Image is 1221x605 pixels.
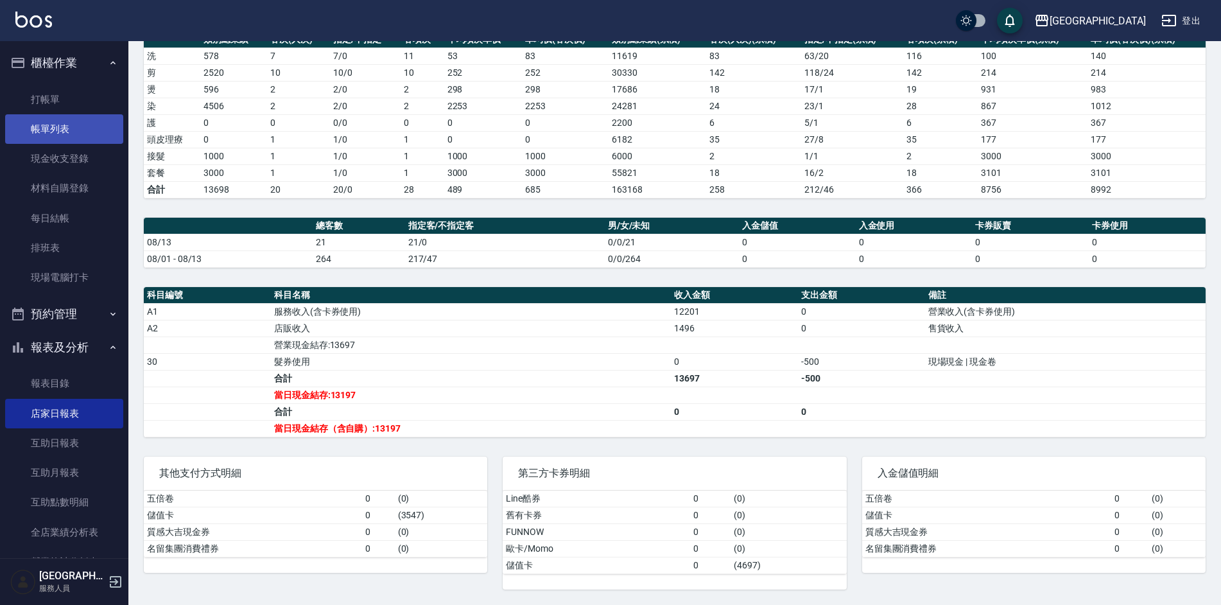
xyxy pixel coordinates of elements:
td: 983 [1087,81,1206,98]
td: 0 [444,131,523,148]
td: 0 [798,303,925,320]
div: [GEOGRAPHIC_DATA] [1050,13,1146,29]
td: 套餐 [144,164,200,181]
td: 3000 [200,164,267,181]
td: 1 / 0 [330,131,401,148]
td: 7 [267,48,330,64]
td: 合計 [144,181,200,198]
td: 214 [978,64,1087,81]
td: 0 [362,523,394,540]
td: 53 [444,48,523,64]
td: 染 [144,98,200,114]
th: 科目名稱 [271,287,671,304]
a: 全店業績分析表 [5,518,123,547]
td: 08/01 - 08/13 [144,250,313,267]
td: 489 [444,181,523,198]
th: 收入金額 [671,287,798,304]
td: 髮券使用 [271,353,671,370]
td: 596 [200,81,267,98]
td: 1 [401,131,444,148]
td: ( 0 ) [395,491,488,507]
th: 支出金額 [798,287,925,304]
td: -500 [798,370,925,387]
td: 儲值卡 [144,507,362,523]
td: 252 [444,64,523,81]
td: 5 / 1 [801,114,903,131]
table: a dense table [144,31,1206,198]
td: 83 [706,48,801,64]
td: 0 [856,250,973,267]
td: 服務收入(含卡券使用) [271,303,671,320]
td: 0 [1111,507,1148,523]
td: 0 [522,114,609,131]
td: 30330 [609,64,707,81]
td: 258 [706,181,801,198]
a: 每日結帳 [5,204,123,233]
td: 867 [978,98,1087,114]
td: 3000 [444,164,523,181]
td: 55821 [609,164,707,181]
p: 服務人員 [39,583,105,594]
td: 0 [972,250,1089,267]
td: 685 [522,181,609,198]
td: 140 [1087,48,1206,64]
td: 13698 [200,181,267,198]
th: 卡券使用 [1089,218,1206,234]
td: 10 [401,64,444,81]
td: 現場現金 | 現金卷 [925,353,1206,370]
img: Logo [15,12,52,28]
td: 298 [444,81,523,98]
td: 1 [267,164,330,181]
td: 營業收入(含卡券使用) [925,303,1206,320]
td: 2520 [200,64,267,81]
td: 163168 [609,181,707,198]
td: 6 [903,114,978,131]
td: 142 [706,64,801,81]
td: 3000 [522,164,609,181]
td: 4506 [200,98,267,114]
a: 帳單列表 [5,114,123,144]
span: 入金儲值明細 [878,467,1190,480]
td: 頭皮理療 [144,131,200,148]
td: 0 / 0 [330,114,401,131]
td: 17686 [609,81,707,98]
td: 13697 [671,370,798,387]
td: 10 [267,64,330,81]
td: 1000 [444,148,523,164]
td: 2 [267,98,330,114]
td: Line酷券 [503,491,690,507]
td: ( 3547 ) [395,507,488,523]
td: 20/0 [330,181,401,198]
td: -500 [798,353,925,370]
td: 08/13 [144,234,313,250]
td: 11 [401,48,444,64]
td: 質感大吉現金券 [144,523,362,540]
td: FUNNOW [503,523,690,540]
td: 2253 [522,98,609,114]
td: 0 [856,234,973,250]
table: a dense table [144,218,1206,268]
td: 12201 [671,303,798,320]
td: 0/0/264 [605,250,739,267]
button: 登出 [1156,9,1206,33]
td: 252 [522,64,609,81]
td: 3101 [978,164,1087,181]
td: 28 [903,98,978,114]
td: 1 / 1 [801,148,903,164]
td: 11619 [609,48,707,64]
td: 366 [903,181,978,198]
td: 0 [1089,250,1206,267]
td: 剪 [144,64,200,81]
td: 2 [401,81,444,98]
td: 1000 [522,148,609,164]
table: a dense table [503,491,846,574]
button: 預約管理 [5,297,123,331]
td: 1012 [1087,98,1206,114]
th: 入金儲值 [739,218,856,234]
td: A2 [144,320,271,337]
table: a dense table [862,491,1206,557]
td: 2 [401,98,444,114]
td: 367 [1087,114,1206,131]
a: 現金收支登錄 [5,144,123,173]
td: 17 / 1 [801,81,903,98]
